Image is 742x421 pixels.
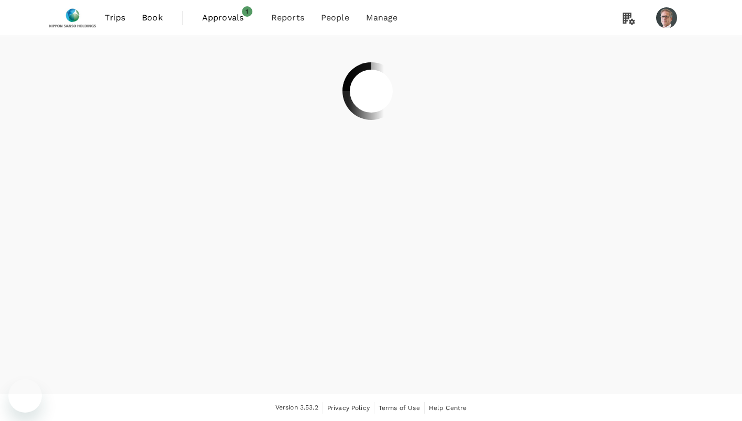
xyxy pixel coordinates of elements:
[321,12,349,24] span: People
[429,404,467,412] span: Help Centre
[327,404,370,412] span: Privacy Policy
[379,404,420,412] span: Terms of Use
[366,12,398,24] span: Manage
[379,402,420,414] a: Terms of Use
[8,379,42,413] iframe: Button to launch messaging window
[142,12,163,24] span: Book
[656,7,677,28] img: Helder Teixeira
[271,12,304,24] span: Reports
[202,12,254,24] span: Approvals
[429,402,467,414] a: Help Centre
[105,12,125,24] span: Trips
[49,6,97,29] img: Nippon Sanso Holdings Singapore Pte Ltd
[327,402,370,414] a: Privacy Policy
[242,6,252,17] span: 1
[275,403,318,413] span: Version 3.53.2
